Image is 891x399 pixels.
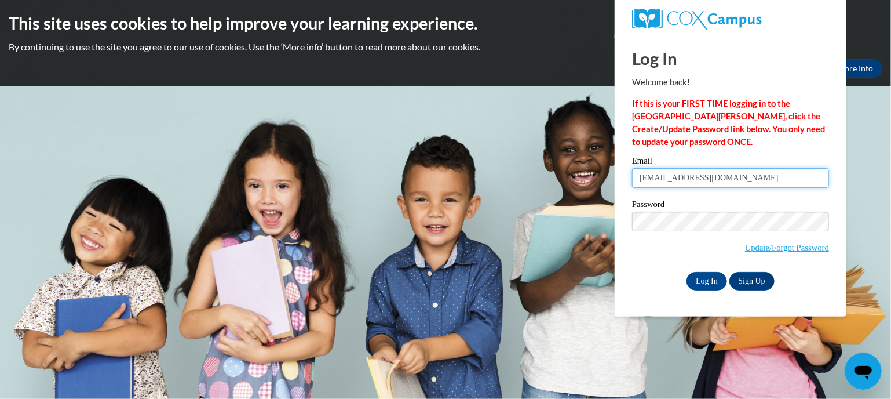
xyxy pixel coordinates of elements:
[729,272,775,291] a: Sign Up
[845,353,882,390] iframe: Button to launch messaging window
[686,272,727,291] input: Log In
[9,41,882,53] p: By continuing to use the site you agree to our use of cookies. Use the ‘More info’ button to read...
[632,76,829,89] p: Welcome back!
[632,9,762,30] img: COX Campus
[632,157,829,168] label: Email
[9,12,882,35] h2: This site uses cookies to help improve your learning experience.
[632,9,829,30] a: COX Campus
[632,99,825,147] strong: If this is your FIRST TIME logging in to the [GEOGRAPHIC_DATA][PERSON_NAME], click the Create/Upd...
[745,243,829,252] a: Update/Forgot Password
[828,59,882,78] a: More Info
[632,200,829,212] label: Password
[632,46,829,70] h1: Log In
